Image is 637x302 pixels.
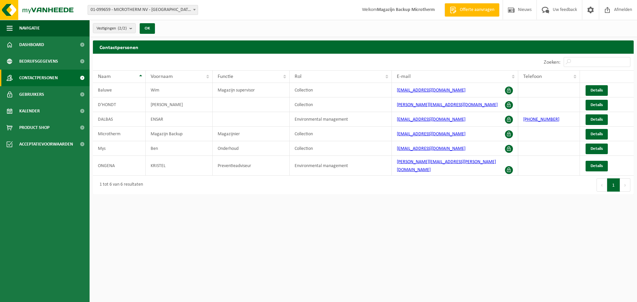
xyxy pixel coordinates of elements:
[591,103,603,107] span: Details
[397,117,465,122] a: [EMAIL_ADDRESS][DOMAIN_NAME]
[397,102,498,107] a: [PERSON_NAME][EMAIL_ADDRESS][DOMAIN_NAME]
[290,156,392,176] td: Environmental management
[146,127,213,141] td: Magazijn Backup
[544,60,560,65] label: Zoeken:
[586,161,608,171] a: Details
[591,164,603,168] span: Details
[597,178,607,192] button: Previous
[213,156,290,176] td: Preventieadviseur
[151,74,173,79] span: Voornaam
[213,83,290,97] td: Magazijn supervisor
[146,112,213,127] td: ENSAR
[93,23,136,33] button: Vestigingen(2/2)
[377,7,435,12] strong: Magazijn Backup Microtherm
[213,127,290,141] td: Magazijnier
[586,144,608,154] a: Details
[620,178,630,192] button: Next
[397,146,465,151] a: [EMAIL_ADDRESS][DOMAIN_NAME]
[140,23,155,34] button: OK
[290,141,392,156] td: Collection
[146,156,213,176] td: KRISTEL
[290,97,392,112] td: Collection
[586,100,608,110] a: Details
[523,117,559,122] a: [PHONE_NUMBER]
[591,132,603,136] span: Details
[607,178,620,192] button: 1
[591,147,603,151] span: Details
[19,136,73,152] span: Acceptatievoorwaarden
[397,159,496,172] a: [PERSON_NAME][EMAIL_ADDRESS][PERSON_NAME][DOMAIN_NAME]
[397,88,465,93] a: [EMAIL_ADDRESS][DOMAIN_NAME]
[118,26,127,30] count: (2/2)
[146,83,213,97] td: Wim
[218,74,233,79] span: Functie
[19,86,44,103] span: Gebruikers
[586,85,608,96] a: Details
[19,103,40,119] span: Kalender
[93,156,146,176] td: ONGENA
[19,53,58,70] span: Bedrijfsgegevens
[213,141,290,156] td: Onderhoud
[88,5,198,15] span: 01-099659 - MICROTHERM NV - SINT-NIKLAAS
[19,20,40,36] span: Navigatie
[445,3,499,17] a: Offerte aanvragen
[93,83,146,97] td: Baluwe
[586,114,608,125] a: Details
[96,179,143,191] div: 1 tot 6 van 6 resultaten
[98,74,111,79] span: Naam
[19,70,58,86] span: Contactpersonen
[458,7,496,13] span: Offerte aanvragen
[146,97,213,112] td: [PERSON_NAME]
[93,127,146,141] td: Microtherm
[19,119,49,136] span: Product Shop
[397,74,411,79] span: E-mail
[93,141,146,156] td: Mys
[523,74,542,79] span: Telefoon
[290,83,392,97] td: Collection
[295,74,302,79] span: Rol
[93,97,146,112] td: D'HONDT
[93,40,634,53] h2: Contactpersonen
[97,24,127,33] span: Vestigingen
[397,132,465,137] a: [EMAIL_ADDRESS][DOMAIN_NAME]
[591,88,603,92] span: Details
[93,112,146,127] td: DALBAS
[290,127,392,141] td: Collection
[19,36,44,53] span: Dashboard
[146,141,213,156] td: Ben
[586,129,608,140] a: Details
[290,112,392,127] td: Environmental management
[591,117,603,122] span: Details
